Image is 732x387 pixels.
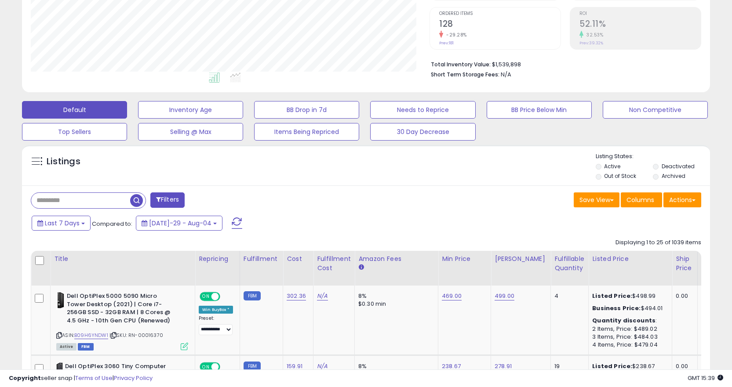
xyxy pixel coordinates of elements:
[22,101,127,119] button: Default
[200,293,211,300] span: ON
[317,254,351,273] div: Fulfillment Cost
[54,254,191,264] div: Title
[579,19,701,31] h2: 52.11%
[56,343,76,351] span: All listings currently available for purchase on Amazon
[443,32,467,38] small: -29.28%
[199,306,233,314] div: Win BuyBox *
[621,192,662,207] button: Columns
[431,71,499,78] b: Short Term Storage Fees:
[603,101,708,119] button: Non Competitive
[439,19,561,31] h2: 128
[199,254,236,264] div: Repricing
[592,254,668,264] div: Listed Price
[442,292,462,300] a: 469.00
[358,292,431,300] div: 8%
[688,374,723,382] span: 2025-08-12 15:39 GMT
[9,374,153,383] div: seller snap | |
[615,239,701,247] div: Displaying 1 to 25 of 1039 items
[138,101,243,119] button: Inventory Age
[592,304,665,312] div: $494.01
[439,11,561,16] span: Ordered Items
[254,101,359,119] button: BB Drop in 7d
[149,219,211,228] span: [DATE]-29 - Aug-04
[244,254,279,264] div: Fulfillment
[67,292,174,327] b: Dell OptiPlex 5000 5090 Micro Tower Desktop (2021) | Core i7-256GB SSD - 32GB RAM | 8 Cores @ 4.5...
[9,374,41,382] strong: Copyright
[358,264,364,271] small: Amazon Fees.
[287,292,306,300] a: 302.36
[370,123,475,141] button: 30 Day Decrease
[574,192,619,207] button: Save View
[662,163,695,170] label: Deactivated
[592,341,665,349] div: 4 Items, Price: $479.04
[47,156,80,168] h5: Listings
[495,254,547,264] div: [PERSON_NAME]
[676,254,693,273] div: Ship Price
[701,291,718,300] small: FBM
[663,192,701,207] button: Actions
[74,332,108,339] a: B09H6YNDW1
[92,220,132,228] span: Compared to:
[114,374,153,382] a: Privacy Policy
[109,332,163,339] span: | SKU: RN-00016370
[592,317,665,325] div: :
[604,163,620,170] label: Active
[136,216,222,231] button: [DATE]-29 - Aug-04
[150,192,185,208] button: Filters
[596,152,710,161] p: Listing States:
[22,123,127,141] button: Top Sellers
[78,343,94,351] span: FBM
[592,325,665,333] div: 2 Items, Price: $489.02
[592,333,665,341] div: 3 Items, Price: $484.03
[56,292,188,349] div: ASIN:
[676,292,690,300] div: 0.00
[431,58,695,69] li: $1,539,898
[554,254,585,273] div: Fulfillable Quantity
[75,374,113,382] a: Terms of Use
[662,172,685,180] label: Archived
[592,292,632,300] b: Listed Price:
[32,216,91,231] button: Last 7 Days
[592,304,641,312] b: Business Price:
[579,11,701,16] span: ROI
[626,195,654,204] span: Columns
[583,32,603,38] small: 32.53%
[495,292,514,300] a: 499.00
[442,254,487,264] div: Min Price
[592,316,656,325] b: Quantity discounts
[358,300,431,308] div: $0.30 min
[370,101,475,119] button: Needs to Reprice
[554,292,582,300] div: 4
[604,172,636,180] label: Out of Stock
[219,293,233,300] span: OFF
[358,254,434,264] div: Amazon Fees
[439,40,454,46] small: Prev: 181
[199,315,233,335] div: Preset:
[56,292,65,310] img: 31SL6mOpSeL._SL40_.jpg
[254,123,359,141] button: Items Being Repriced
[317,292,328,300] a: N/A
[431,61,491,68] b: Total Inventory Value:
[45,219,80,228] span: Last 7 Days
[579,40,603,46] small: Prev: 39.32%
[138,123,243,141] button: Selling @ Max
[487,101,592,119] button: BB Price Below Min
[501,70,511,79] span: N/A
[592,292,665,300] div: $498.99
[244,291,261,300] small: FBM
[287,254,310,264] div: Cost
